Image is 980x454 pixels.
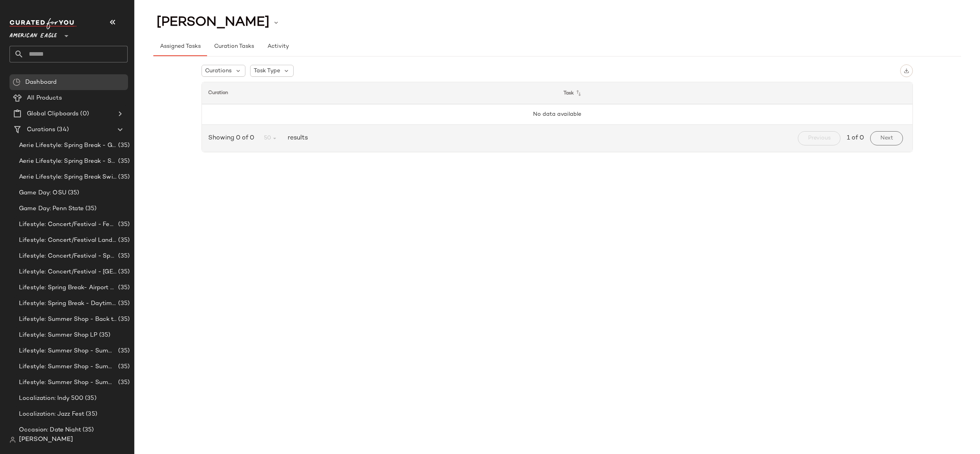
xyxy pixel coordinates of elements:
span: (35) [98,331,111,340]
span: Showing 0 of 0 [208,134,257,143]
span: Lifestyle: Spring Break- Airport Style [19,283,117,292]
span: Lifestyle: Concert/Festival - Femme [19,220,117,229]
span: Aerie Lifestyle: Spring Break Swimsuits Landing Page [19,173,117,182]
span: Localization: Jazz Fest [19,410,84,419]
span: (0) [79,109,89,119]
span: Lifestyle: Summer Shop - Summer Study Sessions [19,378,117,387]
span: (35) [117,157,130,166]
span: Aerie Lifestyle: Spring Break - Girly/Femme [19,141,117,150]
span: Lifestyle: Summer Shop - Summer Abroad [19,347,117,356]
span: (34) [55,125,69,134]
th: Task [557,82,912,104]
span: Lifestyle: Spring Break - Daytime Casual [19,299,117,308]
span: Curation Tasks [213,43,254,50]
td: No data available [202,104,912,125]
img: svg%3e [9,437,16,443]
span: [PERSON_NAME] [19,435,73,445]
img: svg%3e [904,68,909,73]
span: Lifestyle: Concert/Festival - [GEOGRAPHIC_DATA] [19,268,117,277]
span: (35) [117,378,130,387]
span: (35) [117,236,130,245]
img: svg%3e [13,78,21,86]
span: Next [880,135,893,141]
span: (35) [66,188,79,198]
span: Curations [27,125,55,134]
span: Dashboard [25,78,57,87]
span: 1 of 0 [847,134,864,143]
span: (35) [117,141,130,150]
span: Localization: Indy 500 [19,394,83,403]
span: (35) [117,283,130,292]
span: (35) [117,362,130,371]
span: Lifestyle: Summer Shop - Back to School Essentials [19,315,117,324]
span: Activity [267,43,289,50]
span: (35) [83,394,96,403]
span: Task Type [254,67,280,75]
th: Curation [202,82,557,104]
span: (35) [84,410,97,419]
span: Lifestyle: Summer Shop - Summer Internship [19,362,117,371]
span: Assigned Tasks [160,43,201,50]
span: Game Day: Penn State [19,204,84,213]
span: Aerie Lifestyle: Spring Break - Sporty [19,157,117,166]
span: American Eagle [9,27,57,41]
img: cfy_white_logo.C9jOOHJF.svg [9,18,77,29]
span: (35) [117,173,130,182]
span: All Products [27,94,62,103]
span: Lifestyle: Summer Shop LP [19,331,98,340]
span: (35) [117,268,130,277]
span: Occasion: Date Night [19,426,81,435]
span: (35) [81,426,94,435]
span: Curations [205,67,232,75]
span: (35) [117,299,130,308]
span: Global Clipboards [27,109,79,119]
span: (35) [117,252,130,261]
span: (35) [84,204,97,213]
button: Next [870,131,903,145]
span: (35) [117,315,130,324]
span: Lifestyle: Concert/Festival Landing Page [19,236,117,245]
span: [PERSON_NAME] [156,15,269,30]
span: (35) [117,347,130,356]
span: (35) [117,220,130,229]
span: Game Day: OSU [19,188,66,198]
span: results [285,134,308,143]
span: Lifestyle: Concert/Festival - Sporty [19,252,117,261]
